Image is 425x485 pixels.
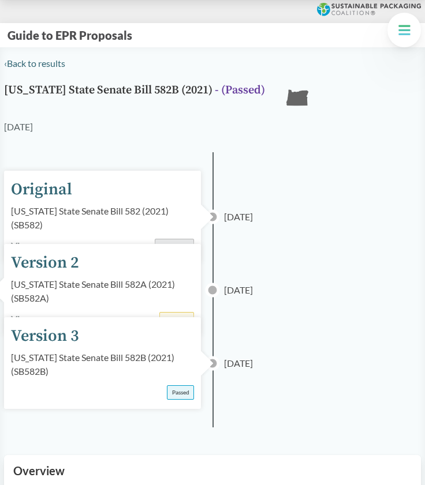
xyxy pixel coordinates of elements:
[11,251,79,275] div: Version 2
[215,83,265,97] span: - ( Passed )
[4,58,65,69] a: ‹Back to results
[11,351,194,378] div: [US_STATE] State Senate Bill 582B (2021) ( SB582B )
[11,240,32,251] a: View
[13,464,412,478] h2: Overview
[11,324,79,348] div: Version 3
[4,120,33,134] div: [DATE]
[224,283,253,297] span: [DATE]
[4,84,265,120] h1: [US_STATE] State Senate Bill 582B (2021)
[224,210,253,224] span: [DATE]
[155,239,194,253] div: Introduced
[11,277,194,305] div: [US_STATE] State Senate Bill 582A (2021) ( SB582A )
[11,178,72,202] div: Original
[11,313,32,324] a: View
[224,356,253,370] span: [DATE]
[11,204,194,232] div: [US_STATE] State Senate Bill 582 (2021) ( SB582 )
[4,28,136,43] button: Guide to EPR Proposals
[159,312,194,326] div: Amended
[167,385,194,400] div: Passed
